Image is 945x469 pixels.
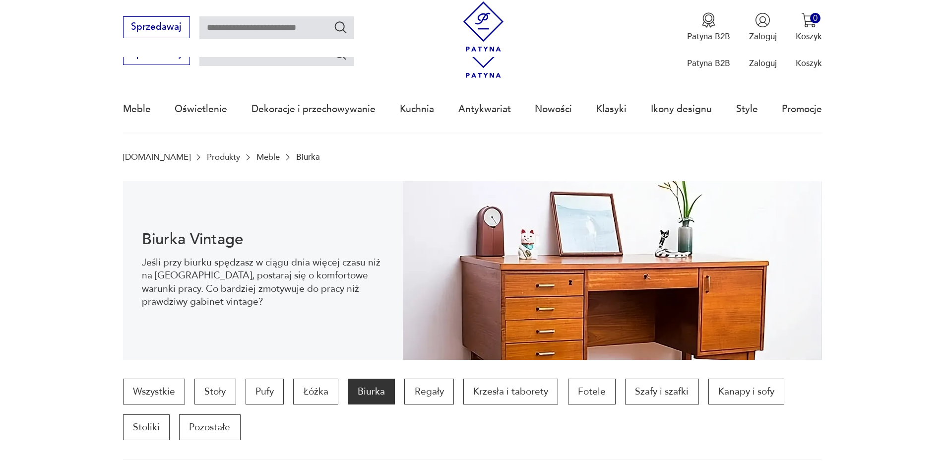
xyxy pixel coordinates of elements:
a: Sprzedawaj [123,51,190,59]
a: Antykwariat [458,86,511,132]
button: Zaloguj [749,12,777,42]
a: Szafy i szafki [625,379,698,404]
a: Nowości [535,86,572,132]
p: Zaloguj [749,31,777,42]
a: Sprzedawaj [123,24,190,32]
a: Biurka [348,379,395,404]
p: Biurka [296,152,320,162]
button: Szukaj [333,20,348,34]
a: Meble [256,152,280,162]
p: Zaloguj [749,58,777,69]
a: Kuchnia [400,86,434,132]
button: Szukaj [333,47,348,61]
a: Regały [404,379,453,404]
a: Wszystkie [123,379,185,404]
a: Produkty [207,152,240,162]
img: Patyna - sklep z meblami i dekoracjami vintage [458,1,508,52]
a: Dekoracje i przechowywanie [252,86,376,132]
a: Oświetlenie [175,86,227,132]
img: Ikona koszyka [801,12,817,28]
a: Fotele [568,379,616,404]
h1: Biurka Vintage [142,232,383,247]
a: [DOMAIN_NAME] [123,152,190,162]
a: Ikony designu [651,86,712,132]
a: Krzesła i taborety [463,379,558,404]
p: Koszyk [796,31,822,42]
button: 0Koszyk [796,12,822,42]
button: Patyna B2B [687,12,730,42]
a: Pozostałe [179,414,240,440]
a: Ikona medaluPatyna B2B [687,12,730,42]
a: Meble [123,86,151,132]
p: Koszyk [796,58,822,69]
img: 217794b411677fc89fd9d93ef6550404.webp [403,181,822,360]
a: Promocje [782,86,822,132]
a: Klasyki [596,86,627,132]
p: Jeśli przy biurku spędzasz w ciągu dnia więcej czasu niż na [GEOGRAPHIC_DATA], postaraj się o kom... [142,256,383,309]
div: 0 [810,13,820,23]
a: Pufy [246,379,284,404]
img: Ikona medalu [701,12,716,28]
a: Style [736,86,758,132]
a: Kanapy i sofy [708,379,784,404]
p: Patyna B2B [687,31,730,42]
a: Stoliki [123,414,170,440]
img: Ikonka użytkownika [755,12,770,28]
p: Patyna B2B [687,58,730,69]
button: Sprzedawaj [123,16,190,38]
a: Łóżka [293,379,338,404]
a: Stoły [194,379,236,404]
